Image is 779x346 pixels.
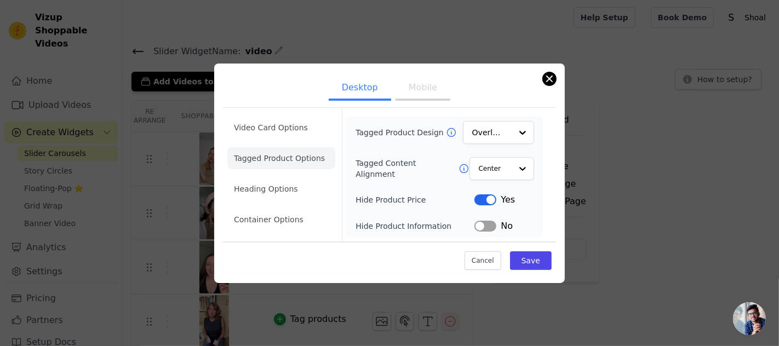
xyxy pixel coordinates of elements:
[227,178,335,200] li: Heading Options
[396,77,450,101] button: Mobile
[356,158,458,180] label: Tagged Content Alignment
[227,209,335,230] li: Container Options
[356,127,445,138] label: Tagged Product Design
[733,302,766,335] div: Открытый чат
[227,147,335,169] li: Tagged Product Options
[501,193,515,206] span: Yes
[543,72,556,85] button: Close modal
[227,117,335,139] li: Video Card Options
[329,77,391,101] button: Desktop
[465,251,501,270] button: Cancel
[356,221,474,232] label: Hide Product Information
[501,220,513,233] span: No
[510,251,552,270] button: Save
[356,194,474,205] label: Hide Product Price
